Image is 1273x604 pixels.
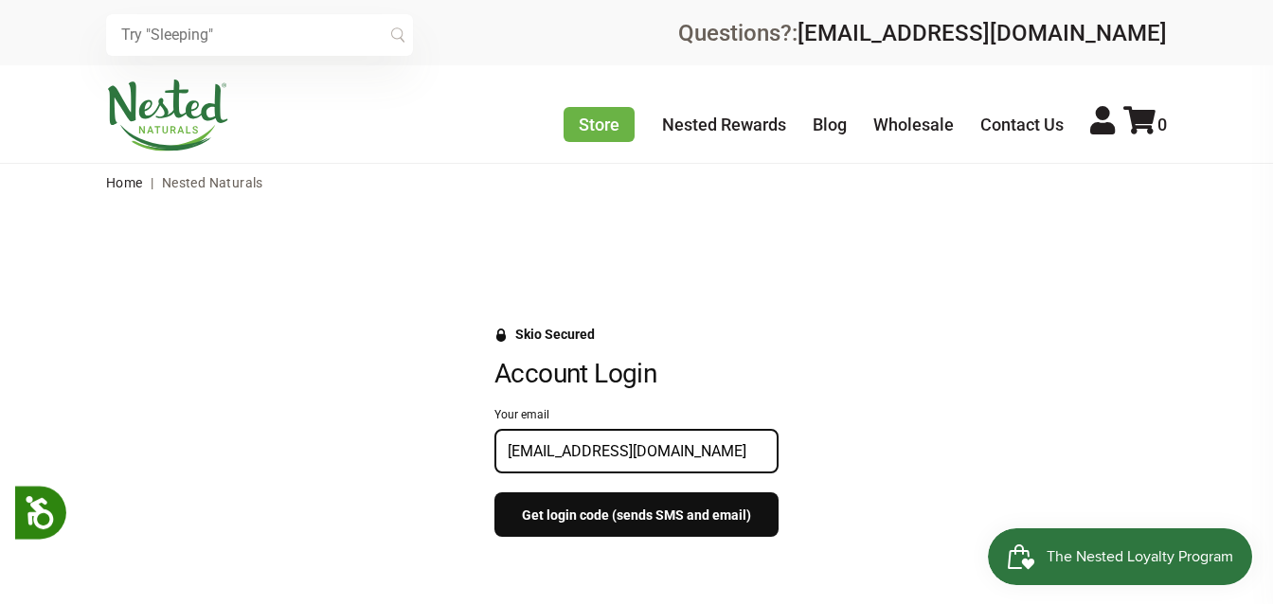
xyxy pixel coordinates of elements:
a: Contact Us [980,115,1064,134]
div: Your email [494,409,779,422]
nav: breadcrumbs [106,164,1167,202]
div: Skio Secured [515,327,595,342]
a: [EMAIL_ADDRESS][DOMAIN_NAME] [798,20,1167,46]
input: Your email input field [508,442,765,460]
span: | [146,175,158,190]
svg: Security [494,329,508,342]
a: 0 [1123,115,1167,134]
a: Home [106,175,143,190]
div: Questions?: [678,22,1167,44]
button: Get login code (sends SMS and email) [494,492,779,537]
input: Try "Sleeping" [106,14,413,56]
iframe: Button to open loyalty program pop-up [988,528,1254,585]
a: Skio Secured [494,327,595,357]
a: Nested Rewards [662,115,786,134]
a: Store [564,107,635,142]
a: Blog [813,115,847,134]
img: Nested Naturals [106,80,229,151]
span: 0 [1157,115,1167,134]
h2: Account Login [494,358,779,390]
a: Wholesale [873,115,954,134]
span: Nested Naturals [162,175,263,190]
